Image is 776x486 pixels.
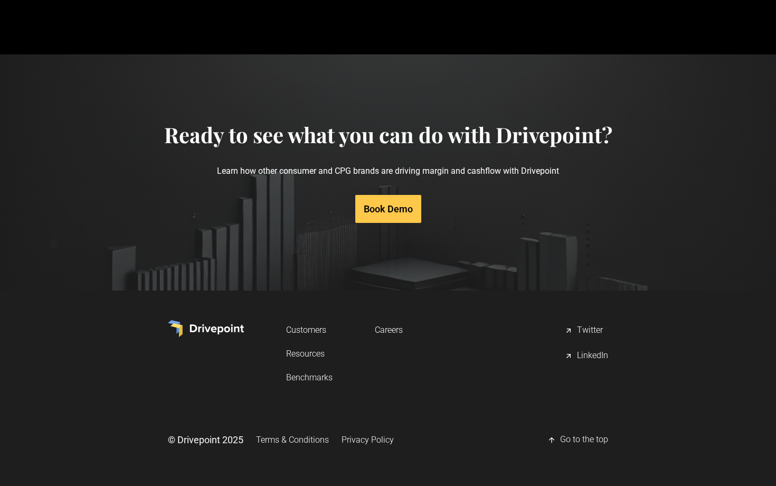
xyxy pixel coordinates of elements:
[256,430,329,450] a: Terms & Conditions
[286,344,333,363] a: Resources
[164,122,612,147] h4: Ready to see what you can do with Drivepoint?
[564,320,608,341] a: Twitter
[577,324,603,337] div: Twitter
[375,320,403,340] a: Careers
[355,195,421,223] a: Book Demo
[547,429,608,451] a: Go to the top
[560,434,608,446] div: Go to the top
[342,430,394,450] a: Privacy Policy
[168,433,243,446] div: © Drivepoint 2025
[286,320,333,340] a: Customers
[286,368,333,387] a: Benchmarks
[577,350,608,362] div: LinkedIn
[564,345,608,367] a: LinkedIn
[164,147,612,194] p: Learn how other consumer and CPG brands are driving margin and cashflow with Drivepoint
